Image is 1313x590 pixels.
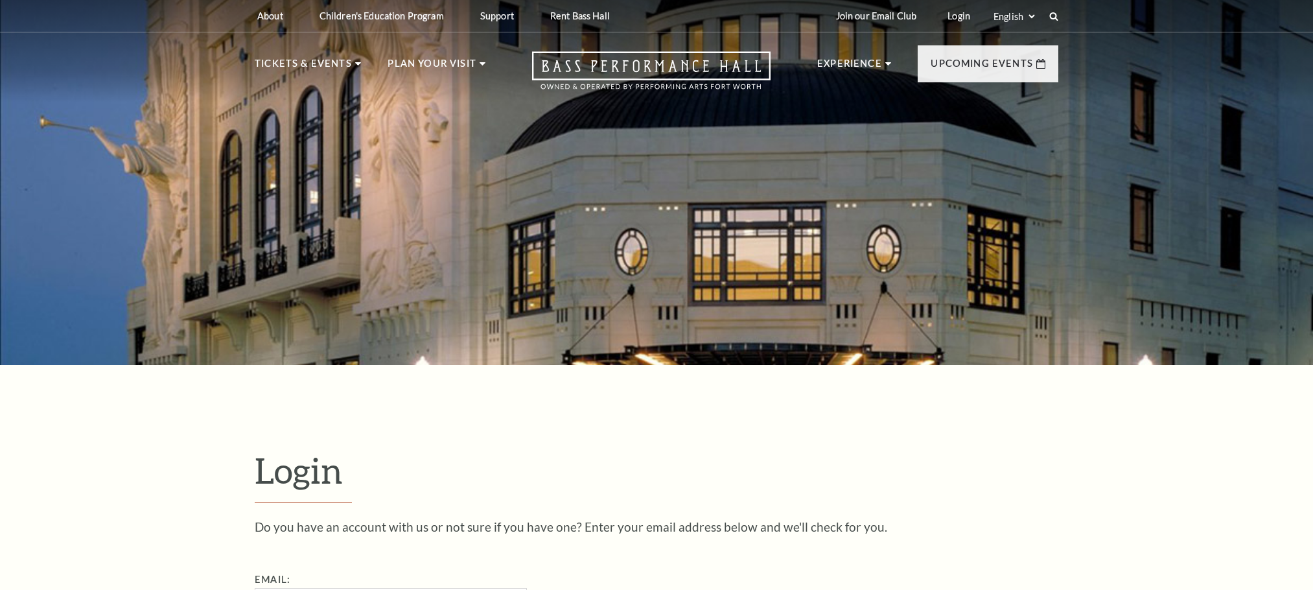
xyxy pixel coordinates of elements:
p: Upcoming Events [931,56,1033,79]
p: Rent Bass Hall [550,10,610,21]
p: Support [480,10,514,21]
p: Tickets & Events [255,56,352,79]
label: Email: [255,574,290,585]
p: Do you have an account with us or not sure if you have one? Enter your email address below and we... [255,521,1058,533]
span: Login [255,449,343,491]
p: About [257,10,283,21]
p: Plan Your Visit [388,56,476,79]
p: Children's Education Program [320,10,444,21]
p: Experience [817,56,882,79]
select: Select: [991,10,1037,23]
